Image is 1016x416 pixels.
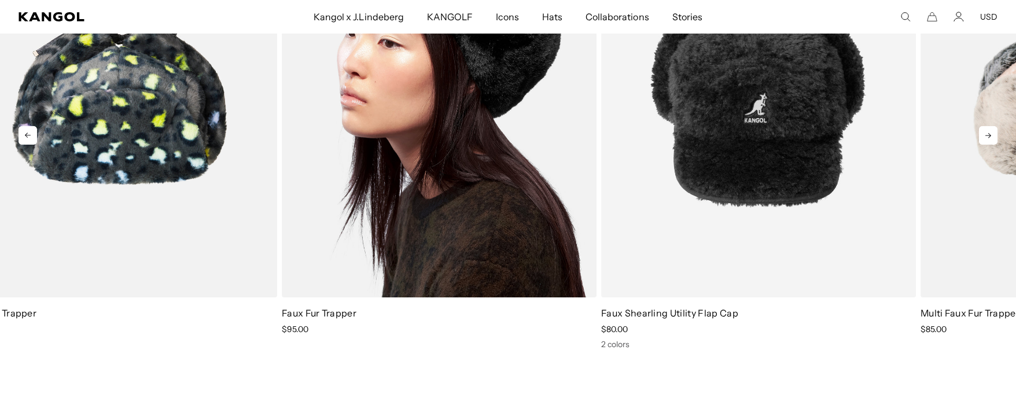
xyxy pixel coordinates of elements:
a: Kangol [19,12,208,21]
a: Account [954,12,964,22]
span: $95.00 [282,324,308,334]
div: 2 colors [601,339,916,349]
summary: Search here [900,12,911,22]
span: $85.00 [921,324,947,334]
a: Faux Shearling Utility Flap Cap [601,307,738,319]
button: Cart [927,12,937,22]
span: $80.00 [601,324,628,334]
a: Faux Fur Trapper [282,307,356,319]
button: USD [980,12,997,22]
